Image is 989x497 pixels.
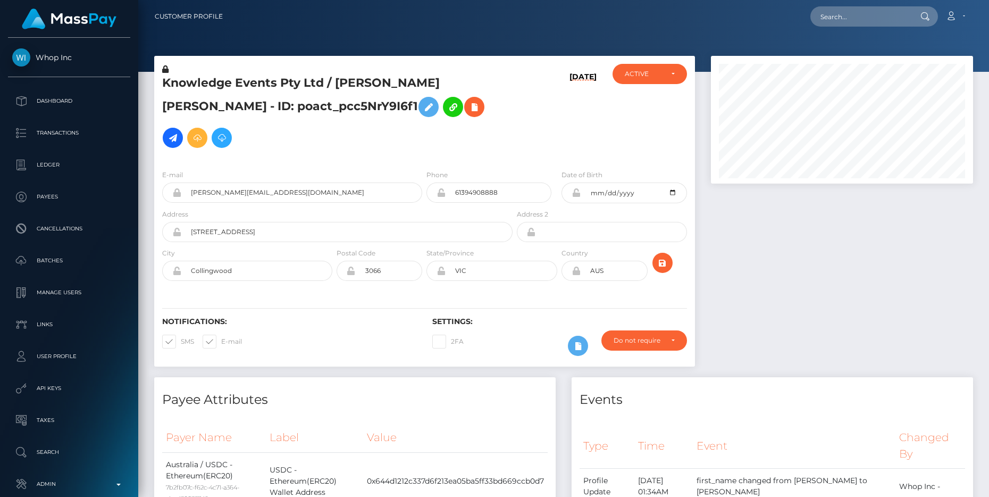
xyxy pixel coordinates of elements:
[12,380,126,396] p: API Keys
[432,317,686,326] h6: Settings:
[162,170,183,180] label: E-mail
[8,152,130,178] a: Ledger
[634,423,693,468] th: Time
[162,317,416,326] h6: Notifications:
[266,423,363,452] th: Label
[561,248,588,258] label: Country
[162,248,175,258] label: City
[8,343,130,370] a: User Profile
[613,64,686,84] button: ACTIVE
[12,349,126,365] p: User Profile
[426,248,474,258] label: State/Province
[162,423,266,452] th: Payer Name
[693,423,895,468] th: Event
[8,375,130,402] a: API Keys
[203,335,242,349] label: E-mail
[8,88,130,114] a: Dashboard
[12,476,126,492] p: Admin
[580,391,965,409] h4: Events
[561,170,602,180] label: Date of Birth
[12,221,126,237] p: Cancellations
[12,285,126,301] p: Manage Users
[426,170,448,180] label: Phone
[8,279,130,306] a: Manage Users
[12,157,126,173] p: Ledger
[432,335,464,349] label: 2FA
[12,253,126,269] p: Batches
[517,210,548,219] label: Address 2
[8,407,130,434] a: Taxes
[162,210,188,219] label: Address
[8,53,130,62] span: Whop Inc
[580,423,634,468] th: Type
[155,5,223,28] a: Customer Profile
[162,335,194,349] label: SMS
[8,120,130,146] a: Transactions
[12,93,126,109] p: Dashboard
[895,423,965,468] th: Changed By
[8,311,130,338] a: Links
[614,336,663,345] div: Do not require
[22,9,116,29] img: MassPay Logo
[12,412,126,428] p: Taxes
[810,6,910,27] input: Search...
[8,216,130,242] a: Cancellations
[12,317,126,333] p: Links
[8,439,130,466] a: Search
[162,391,548,409] h4: Payee Attributes
[363,423,548,452] th: Value
[12,48,30,67] img: Whop Inc
[625,70,662,78] div: ACTIVE
[162,75,507,153] h5: Knowledge Events Pty Ltd / [PERSON_NAME] [PERSON_NAME] - ID: poact_pcc5NrY9I6f1
[12,189,126,205] p: Payees
[8,247,130,274] a: Batches
[8,184,130,210] a: Payees
[163,128,183,148] a: Initiate Payout
[12,444,126,460] p: Search
[569,72,597,157] h6: [DATE]
[601,330,687,351] button: Do not require
[12,125,126,141] p: Transactions
[337,248,375,258] label: Postal Code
